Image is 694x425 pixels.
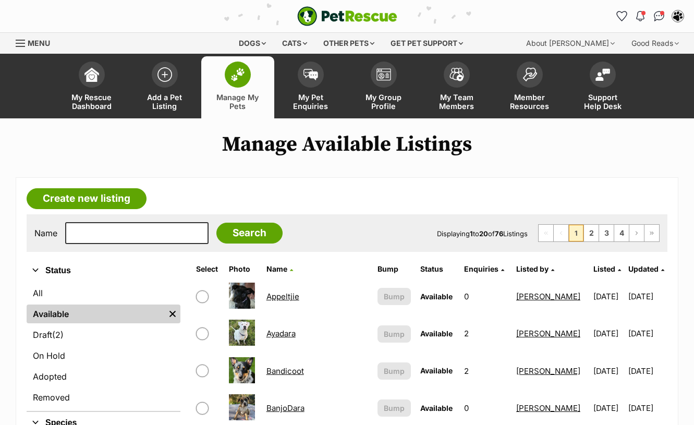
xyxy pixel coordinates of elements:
[27,388,180,407] a: Removed
[624,33,686,54] div: Good Reads
[593,264,615,273] span: Listed
[420,292,453,301] span: Available
[157,67,172,82] img: add-pet-listing-icon-0afa8454b4691262ce3f59096e99ab1cd57d4a30225e0717b998d2c9b9846f56.svg
[589,278,627,314] td: [DATE]
[614,225,629,241] a: Page 4
[297,6,397,26] img: logo-e224e6f780fb5917bec1dbf3a21bbac754714ae5b6737aabdf751b685950b380.svg
[599,225,614,241] a: Page 3
[225,261,261,277] th: Photo
[27,188,147,209] a: Create new listing
[266,366,304,376] a: Bandicoot
[628,315,666,351] td: [DATE]
[595,68,610,81] img: help-desk-icon-fdf02630f3aa405de69fd3d07c3f3aa587a6932b1a1747fa1d2bba05be0121f9.svg
[266,264,287,273] span: Name
[27,282,180,411] div: Status
[589,353,627,389] td: [DATE]
[519,33,622,54] div: About [PERSON_NAME]
[266,292,299,301] a: Appeltjie
[27,284,180,302] a: All
[232,33,273,54] div: Dogs
[216,223,283,244] input: Search
[384,291,405,302] span: Bump
[584,225,599,241] a: Page 2
[27,264,180,277] button: Status
[34,228,57,238] label: Name
[376,68,391,81] img: group-profile-icon-3fa3cf56718a62981997c0bc7e787c4b2cf8bcc04b72c1350f741eb67cf2f40e.svg
[470,229,473,238] strong: 1
[420,404,453,412] span: Available
[673,11,683,21] img: Lynda Smith profile pic
[274,56,347,118] a: My Pet Enquiries
[27,346,180,365] a: On Hold
[287,93,334,111] span: My Pet Enquiries
[449,68,464,81] img: team-members-icon-5396bd8760b3fe7c0b43da4ab00e1e3bb1a5d9ba89233759b79545d2d3fc5d0d.svg
[632,8,649,25] button: Notifications
[16,33,57,52] a: Menu
[569,225,583,241] span: Page 1
[416,261,459,277] th: Status
[266,264,293,273] a: Name
[613,8,630,25] a: Favourites
[84,67,99,82] img: dashboard-icon-eb2f2d2d3e046f16d808141f083e7271f6b2e854fb5c12c21221c1fb7104beca.svg
[378,288,411,305] button: Bump
[128,56,201,118] a: Add a Pet Listing
[516,366,580,376] a: [PERSON_NAME]
[538,224,660,242] nav: Pagination
[28,39,50,47] span: Menu
[516,264,554,273] a: Listed by
[192,261,224,277] th: Select
[384,366,405,377] span: Bump
[516,264,549,273] span: Listed by
[384,403,405,414] span: Bump
[378,325,411,343] button: Bump
[420,329,453,338] span: Available
[460,278,511,314] td: 0
[479,229,488,238] strong: 20
[266,329,296,338] a: Ayadara
[516,292,580,301] a: [PERSON_NAME]
[275,33,314,54] div: Cats
[27,367,180,386] a: Adopted
[636,11,644,21] img: notifications-46538b983faf8c2785f20acdc204bb7945ddae34d4c08c2a6579f10ce5e182be.svg
[516,329,580,338] a: [PERSON_NAME]
[522,67,537,81] img: member-resources-icon-8e73f808a243e03378d46382f2149f9095a855e16c252ad45f914b54edf8863c.svg
[628,264,664,273] a: Updated
[303,69,318,80] img: pet-enquiries-icon-7e3ad2cf08bfb03b45e93fb7055b45f3efa6380592205ae92323e6603595dc1f.svg
[628,278,666,314] td: [DATE]
[433,93,480,111] span: My Team Members
[554,225,568,241] span: Previous page
[230,68,245,81] img: manage-my-pets-icon-02211641906a0b7f246fdf0571729dbe1e7629f14944591b6c1af311fb30b64b.svg
[420,56,493,118] a: My Team Members
[495,229,503,238] strong: 76
[27,325,180,344] a: Draft
[316,33,382,54] div: Other pets
[201,56,274,118] a: Manage My Pets
[373,261,415,277] th: Bump
[669,8,686,25] button: My account
[378,362,411,380] button: Bump
[165,305,180,323] a: Remove filter
[613,8,686,25] ul: Account quick links
[297,6,397,26] a: PetRescue
[460,315,511,351] td: 2
[52,329,64,341] span: (2)
[420,366,453,375] span: Available
[628,264,659,273] span: Updated
[589,315,627,351] td: [DATE]
[651,8,667,25] a: Conversations
[593,264,621,273] a: Listed
[383,33,470,54] div: Get pet support
[214,93,261,111] span: Manage My Pets
[55,56,128,118] a: My Rescue Dashboard
[506,93,553,111] span: Member Resources
[460,353,511,389] td: 2
[378,399,411,417] button: Bump
[644,225,659,241] a: Last page
[141,93,188,111] span: Add a Pet Listing
[654,11,665,21] img: chat-41dd97257d64d25036548639549fe6c8038ab92f7586957e7f3b1b290dea8141.svg
[539,225,553,241] span: First page
[347,56,420,118] a: My Group Profile
[566,56,639,118] a: Support Help Desk
[437,229,528,238] span: Displaying to of Listings
[68,93,115,111] span: My Rescue Dashboard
